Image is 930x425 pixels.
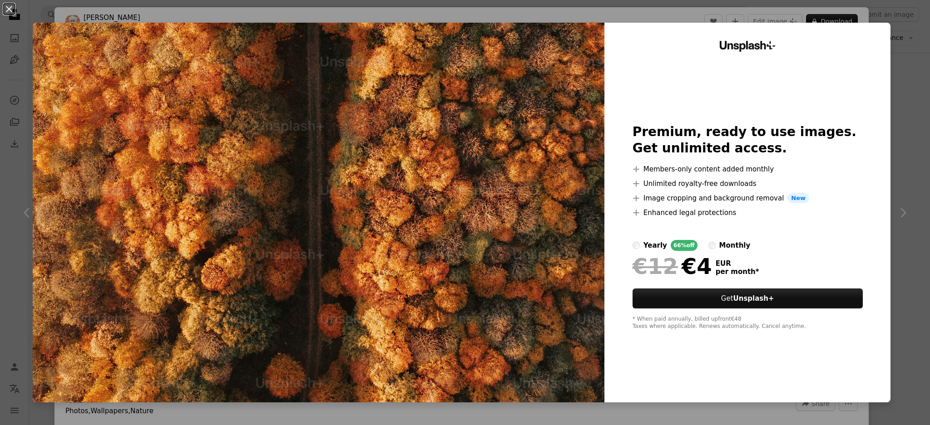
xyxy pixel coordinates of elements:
[716,268,759,276] span: per month *
[633,124,863,156] h2: Premium, ready to use images. Get unlimited access.
[643,240,667,251] div: yearly
[671,240,697,251] div: 66% off
[633,193,863,204] li: Image cropping and background removal
[633,242,640,249] input: yearly66%off
[633,207,863,218] li: Enhanced legal protections
[633,316,863,330] div: * When paid annually, billed upfront €48 Taxes where applicable. Renews automatically. Cancel any...
[633,254,678,278] span: €12
[716,259,759,268] span: EUR
[633,288,863,308] button: GetUnsplash+
[633,178,863,189] li: Unlimited royalty-free downloads
[708,242,716,249] input: monthly
[787,193,809,204] span: New
[733,294,774,303] strong: Unsplash+
[719,240,751,251] div: monthly
[633,164,863,175] li: Members-only content added monthly
[633,254,712,278] div: €4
